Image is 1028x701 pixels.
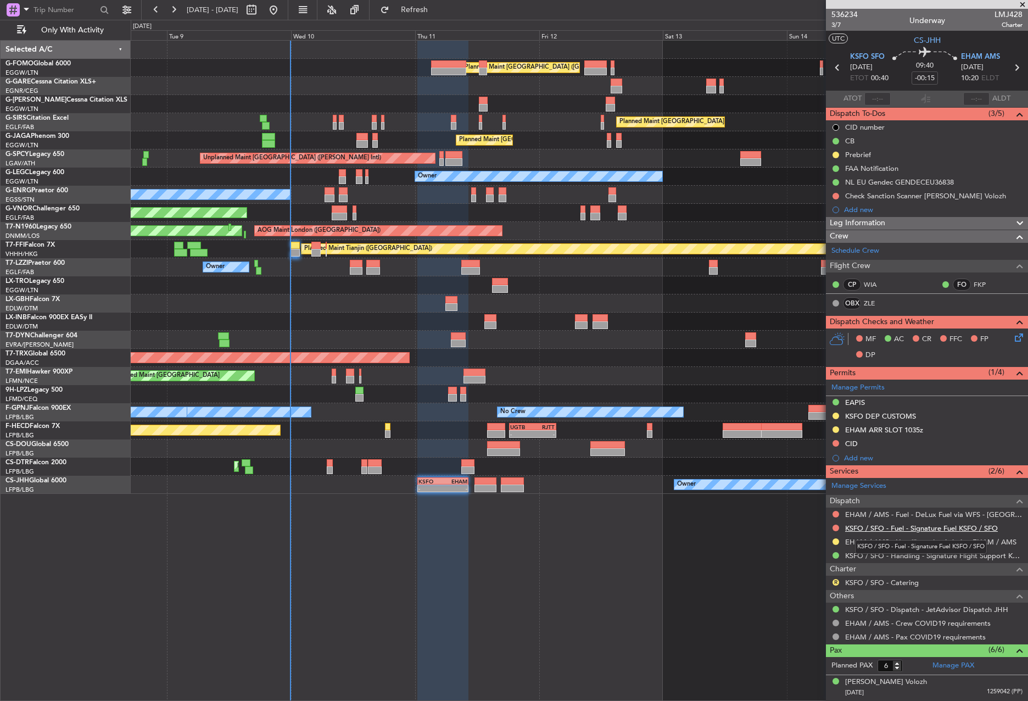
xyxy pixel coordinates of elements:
span: G-JAGA [5,133,31,140]
a: T7-LZZIPraetor 600 [5,260,65,266]
div: EHAM [443,478,467,485]
span: CR [922,334,931,345]
div: Owner [206,259,225,275]
div: Sat 13 [663,30,787,40]
span: LX-GBH [5,296,30,303]
a: FKP [974,280,998,290]
span: Dispatch [830,495,860,508]
span: T7-TRX [5,350,28,357]
div: Planned Maint Mugla ([GEOGRAPHIC_DATA]) [237,458,365,475]
div: Owner [677,476,696,493]
span: Services [830,465,858,478]
a: WIA [864,280,889,290]
span: 3/7 [831,20,858,30]
span: Pax [830,644,842,657]
a: EGGW/LTN [5,177,38,186]
a: EGLF/FAB [5,123,34,131]
div: Owner [418,168,437,185]
a: LX-GBHFalcon 7X [5,296,60,303]
span: LX-INB [5,314,27,321]
div: Check Sanction Scanner [PERSON_NAME] Volozh [845,191,1006,201]
div: [PERSON_NAME] Volozh [845,677,927,688]
span: T7-N1960 [5,224,36,230]
span: ETOT [850,73,868,84]
a: G-[PERSON_NAME]Cessna Citation XLS [5,97,127,103]
span: (2/6) [988,465,1004,477]
div: Underway [909,15,945,26]
a: DNMM/LOS [5,232,40,240]
a: EGGW/LTN [5,105,38,113]
span: 536234 [831,9,858,20]
span: Refresh [392,6,438,14]
div: Add new [844,453,1023,463]
button: UTC [829,34,848,43]
span: Dispatch Checks and Weather [830,316,934,329]
a: EDLW/DTM [5,304,38,313]
span: CS-DOU [5,441,31,448]
a: EVRA/[PERSON_NAME] [5,341,74,349]
div: NL EU Gendec GENDECEU36838 [845,177,954,187]
a: 9H-LPZLegacy 500 [5,387,63,393]
span: Permits [830,367,856,380]
span: [DATE] [961,62,984,73]
a: KSFO / SFO - Handling - Signature Flight Support KSFO / SFO [845,551,1023,560]
a: LGAV/ATH [5,159,35,168]
a: G-FOMOGlobal 6000 [5,60,71,67]
span: EHAM AMS [961,52,1000,63]
span: FFC [949,334,962,345]
input: Trip Number [33,2,97,18]
a: Manage PAX [932,660,974,671]
span: (3/5) [988,108,1004,119]
a: EDLW/DTM [5,322,38,331]
span: G-ENRG [5,187,31,194]
a: G-VNORChallenger 650 [5,205,80,212]
a: G-GARECessna Citation XLS+ [5,79,96,85]
div: OBX [843,297,861,309]
span: Flight Crew [830,260,870,272]
a: LX-INBFalcon 900EX EASy II [5,314,92,321]
div: Thu 11 [415,30,539,40]
a: KSFO / SFO - Dispatch - JetAdvisor Dispatch JHH [845,605,1008,614]
div: UGTB [510,424,533,430]
a: KSFO / SFO - Fuel - Signature Fuel KSFO / SFO [845,524,998,533]
div: Sun 14 [787,30,911,40]
span: LX-TRO [5,278,29,285]
label: Planned PAX [831,660,873,671]
div: Fri 12 [539,30,663,40]
span: Only With Activity [29,26,116,34]
div: CID [845,439,858,448]
div: KSFO DEP CUSTOMS [845,411,916,421]
a: EGNR/CEG [5,87,38,95]
span: F-HECD [5,423,30,430]
div: Planned Maint [GEOGRAPHIC_DATA] ([GEOGRAPHIC_DATA]) [459,132,632,148]
a: EGLF/FAB [5,214,34,222]
div: KSFO / SFO - Fuel - Signature Fuel KSFO / SFO [855,540,987,554]
a: EGGW/LTN [5,286,38,294]
a: LFPB/LBG [5,413,34,421]
a: EHAM / AMS - Handling - Jet Aviation EHAM / AMS [845,537,1016,547]
a: Schedule Crew [831,246,879,257]
span: 09:40 [916,60,934,71]
a: EGSS/STN [5,196,35,204]
a: F-HECDFalcon 7X [5,423,60,430]
div: EAPIS [845,398,865,407]
span: [DATE] [845,688,864,697]
span: ATOT [843,93,862,104]
a: Manage Services [831,481,886,492]
a: EHAM / AMS - Pax COVID19 requirements [845,632,986,642]
div: FO [953,279,971,291]
a: EGGW/LTN [5,141,38,149]
a: KSFO / SFO - Catering [845,578,919,587]
a: EHAM / AMS - Fuel - DeLux Fuel via WFS - [GEOGRAPHIC_DATA] / AMS [845,510,1023,519]
div: CB [845,136,854,146]
div: Planned Maint Tianjin ([GEOGRAPHIC_DATA]) [304,241,432,257]
div: EHAM ARR SLOT 1035z [845,425,923,435]
span: 10:20 [961,73,979,84]
div: - [443,485,467,492]
a: CS-DOUGlobal 6500 [5,441,69,448]
div: [DATE] [133,22,152,31]
a: LFPB/LBG [5,431,34,439]
span: FP [980,334,988,345]
a: T7-TRXGlobal 6500 [5,350,65,357]
input: --:-- [864,92,891,105]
